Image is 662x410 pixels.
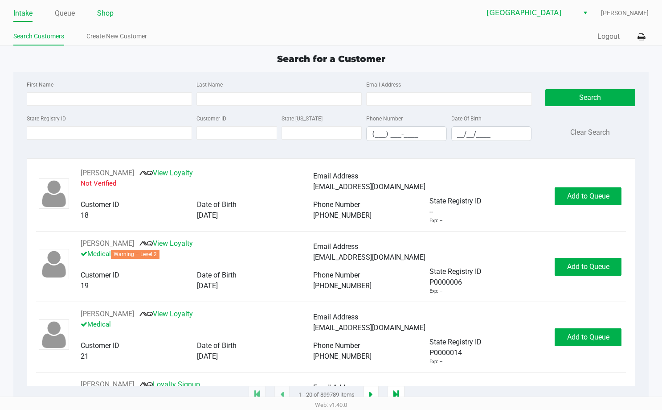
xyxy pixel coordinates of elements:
[313,313,358,321] span: Email Address
[388,386,405,404] app-submit-button: Move to last page
[298,390,355,399] span: 1 - 20 of 899789 items
[313,352,372,360] span: [PHONE_NUMBER]
[555,258,621,276] button: Add to Queue
[313,282,372,290] span: [PHONE_NUMBER]
[429,348,462,358] span: P0000014
[111,250,159,259] span: Warning – Level 2
[366,81,401,89] label: Email Address
[81,282,89,290] span: 19
[567,192,609,200] span: Add to Queue
[429,197,482,205] span: State Registry ID
[196,81,223,89] label: Last Name
[313,242,358,251] span: Email Address
[249,386,266,404] app-submit-button: Move to first page
[313,341,360,350] span: Phone Number
[313,323,425,332] span: [EMAIL_ADDRESS][DOMAIN_NAME]
[429,338,482,346] span: State Registry ID
[197,200,237,209] span: Date of Birth
[139,169,193,177] a: View Loyalty
[567,333,609,341] span: Add to Queue
[197,282,218,290] span: [DATE]
[567,262,609,271] span: Add to Queue
[597,31,620,42] button: Logout
[196,115,226,123] label: Customer ID
[81,309,134,319] button: See customer info
[197,271,237,279] span: Date of Birth
[313,200,360,209] span: Phone Number
[27,115,66,123] label: State Registry ID
[197,352,218,360] span: [DATE]
[197,211,218,219] span: [DATE]
[139,380,200,389] a: Loyalty Signup
[313,172,358,180] span: Email Address
[13,7,33,20] a: Intake
[81,249,313,259] p: Medical
[277,54,385,64] span: Search for a Customer
[27,81,53,89] label: First Name
[451,126,532,141] kendo-maskedtextbox: Format: MM/DD/YYYY
[313,182,425,191] span: [EMAIL_ADDRESS][DOMAIN_NAME]
[429,277,462,288] span: P0000006
[545,89,636,106] button: Search
[579,5,592,21] button: Select
[366,115,403,123] label: Phone Number
[97,7,114,20] a: Shop
[451,115,482,123] label: Date Of Birth
[555,187,621,205] button: Add to Queue
[366,126,447,141] kendo-maskedtextbox: Format: (999) 999-9999
[139,239,193,248] a: View Loyalty
[429,267,482,276] span: State Registry ID
[429,217,442,225] div: Exp: --
[364,386,379,404] app-submit-button: Next
[555,328,621,346] button: Add to Queue
[313,253,425,261] span: [EMAIL_ADDRESS][DOMAIN_NAME]
[13,31,64,42] a: Search Customers
[486,8,573,18] span: [GEOGRAPHIC_DATA]
[81,352,89,360] span: 21
[570,127,610,138] button: Clear Search
[429,207,433,217] span: --
[197,341,237,350] span: Date of Birth
[282,115,323,123] label: State [US_STATE]
[429,358,442,366] div: Exp: --
[367,127,446,141] input: Format: (999) 999-9999
[81,200,119,209] span: Customer ID
[81,178,313,189] p: Not Verified
[274,386,290,404] app-submit-button: Previous
[81,341,119,350] span: Customer ID
[81,211,89,219] span: 18
[81,379,134,390] button: See customer info
[81,168,134,178] button: See customer info
[86,31,147,42] a: Create New Customer
[55,7,75,20] a: Queue
[313,211,372,219] span: [PHONE_NUMBER]
[81,319,313,330] p: Medical
[313,271,360,279] span: Phone Number
[81,238,134,249] button: See customer info
[315,402,347,408] span: Web: v1.40.0
[601,8,649,18] span: [PERSON_NAME]
[81,271,119,279] span: Customer ID
[139,310,193,318] a: View Loyalty
[313,383,358,392] span: Email Address
[429,288,442,295] div: Exp: --
[452,127,531,141] input: Format: MM/DD/YYYY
